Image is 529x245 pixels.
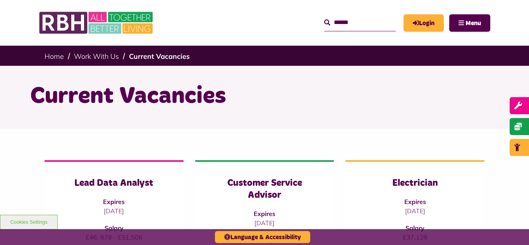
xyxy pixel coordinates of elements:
[361,177,469,189] h3: Electrician
[361,206,469,216] p: [DATE]
[405,224,424,232] strong: Salary
[449,14,490,32] button: Navigation
[103,198,125,206] strong: Expires
[211,177,319,201] h3: Customer Service Advisor
[129,52,190,61] a: Current Vacancies
[254,210,275,218] strong: Expires
[60,206,168,216] p: [DATE]
[39,8,155,38] img: RBH
[45,52,64,61] a: Home
[60,177,168,189] h3: Lead Data Analyst
[465,20,481,26] span: Menu
[30,81,499,111] h1: Current Vacancies
[74,52,119,61] a: Work With Us
[404,14,444,32] a: MyRBH
[404,198,426,206] strong: Expires
[105,224,124,232] strong: Salary
[211,218,319,228] p: [DATE]
[215,231,310,243] button: Language & Accessibility
[494,210,529,245] iframe: Netcall Web Assistant for live chat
